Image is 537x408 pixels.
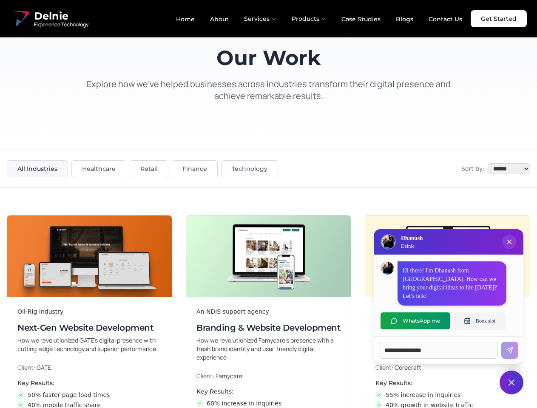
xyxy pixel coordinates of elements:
[502,235,517,249] button: Close chat popup
[216,372,242,380] span: Famycare
[17,363,162,372] p: Client:
[422,12,469,26] a: Contact Us
[196,387,341,396] h4: Key Results:
[221,160,278,177] button: Technology
[78,78,459,102] p: Explore how we've helped businesses across industries transform their digital presence and achiev...
[169,10,469,27] nav: Main
[130,160,168,177] button: Retail
[37,363,51,371] span: GATE
[401,243,423,249] p: Delnie
[17,307,162,316] div: Oil-Rig Industry
[34,9,88,23] span: Delnie
[403,266,501,300] p: Hi there! I'm Dhanush from [GEOGRAPHIC_DATA]. How can we bring your digital ideas to life [DATE]?...
[169,12,202,26] a: Home
[196,372,341,380] p: Client:
[401,234,423,243] h3: Dhanush
[7,215,172,297] img: Next-Gen Website Development
[237,10,283,27] button: Services
[17,322,162,334] h3: Next-Gen Website Development
[7,160,68,177] button: All Industries
[285,10,333,27] button: Products
[196,307,341,316] div: An NDIS support agency
[203,12,236,26] a: About
[196,322,341,334] h3: Branding & Website Development
[335,12,387,26] a: Case Studies
[10,8,31,29] img: Delnie Logo
[375,391,520,399] li: 55% increase in inquiries
[461,164,484,173] span: Sort by:
[34,21,88,28] span: Experience Technology
[196,399,341,408] li: 60% increase in inquiries
[454,312,506,329] button: Book slot
[17,379,162,387] h4: Key Results:
[389,12,420,26] a: Blogs
[471,10,527,27] a: Get Started
[381,262,394,275] img: Dhanush
[186,215,351,297] img: Branding & Website Development
[381,235,395,249] img: Delnie Logo
[500,371,523,394] button: Close chat
[17,391,162,399] li: 50% faster page load times
[172,160,218,177] button: Finance
[381,312,450,329] button: WhatsApp me
[78,48,459,68] h1: Our Work
[365,215,530,297] img: Digital & Brand Revamp
[196,336,341,362] p: How we revolutionized Famycare’s presence with a fresh brand identity and user-friendly digital e...
[71,160,126,177] button: Healthcare
[17,336,162,353] p: How we revolutionized GATE’s digital presence with cutting-edge technology and superior performance
[10,8,88,29] a: Delnie Logo Full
